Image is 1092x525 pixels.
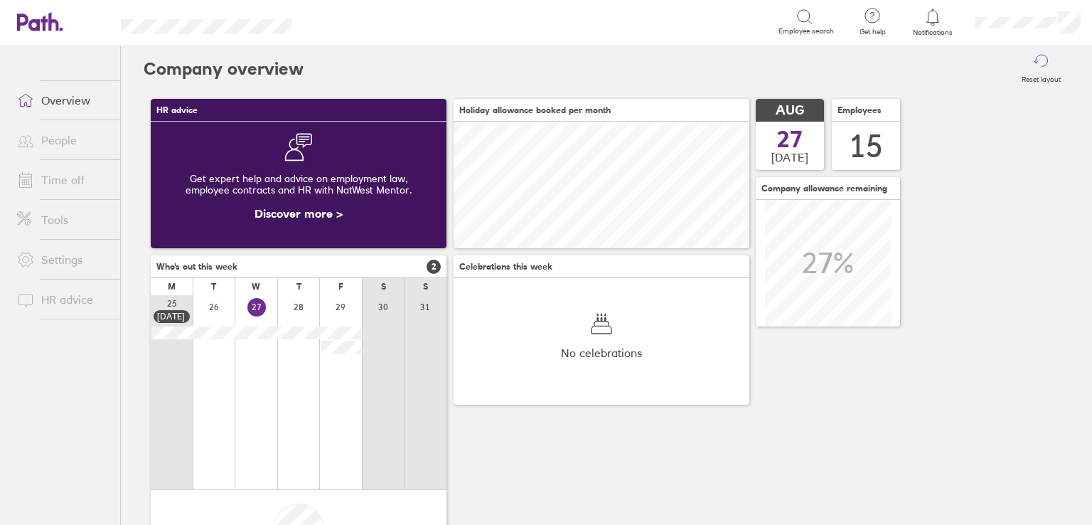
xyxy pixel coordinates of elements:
span: Employee search [778,27,834,36]
div: Search [331,15,367,28]
span: 27 [777,128,803,151]
div: S [423,282,428,292]
div: F [338,282,343,292]
div: Get expert help and advice on employment law, employee contracts and HR with NatWest Mentor. [162,161,435,207]
a: Settings [6,245,120,274]
a: HR advice [6,285,120,314]
a: Tools [6,206,120,234]
span: AUG [776,103,804,118]
a: Notifications [910,7,956,37]
span: Notifications [910,28,956,37]
h2: Company overview [144,46,304,92]
div: W [252,282,260,292]
span: Company allowance remaining [761,184,887,193]
div: S [381,282,386,292]
a: Discover more > [255,206,343,221]
a: Overview [6,86,120,115]
span: HR advice [156,105,198,115]
span: Get help [850,28,896,36]
button: Reset layout [1013,46,1069,92]
div: T [296,282,301,292]
span: Holiday allowance booked per month [459,105,611,115]
a: Time off [6,166,120,194]
div: M [168,282,176,292]
div: [DATE] [157,312,186,322]
div: 15 [849,128,883,164]
div: T [211,282,216,292]
span: No celebrations [561,346,642,359]
label: Reset layout [1013,71,1069,84]
span: 2 [427,260,441,274]
span: Employees [837,105,882,115]
span: Celebrations this week [459,262,552,272]
span: [DATE] [771,151,808,164]
a: People [6,126,120,154]
span: Who's out this week [156,262,237,272]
